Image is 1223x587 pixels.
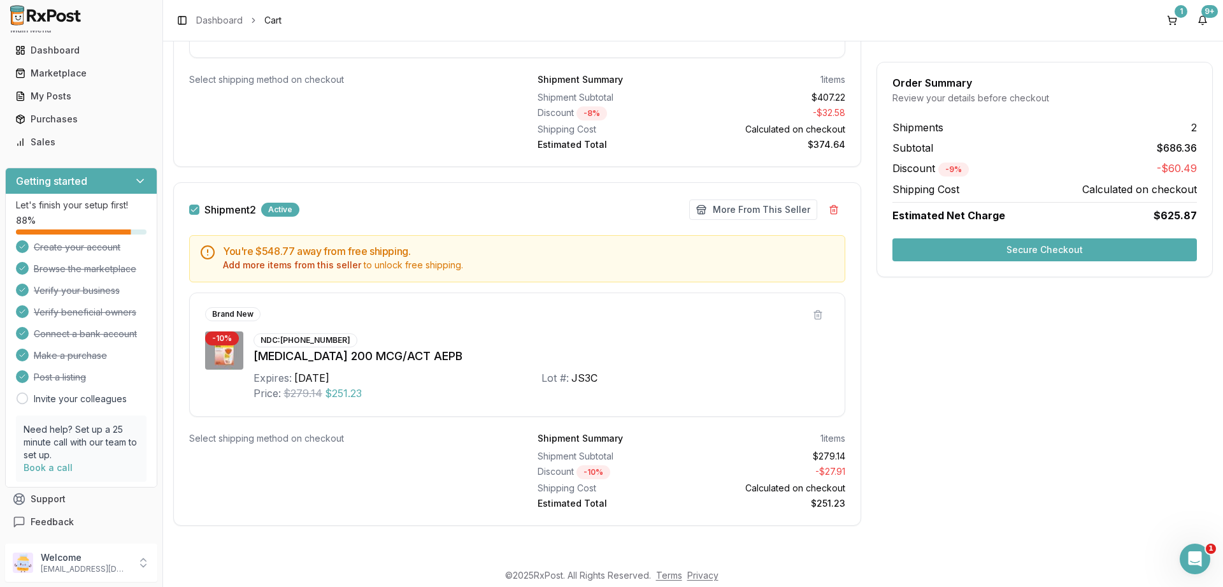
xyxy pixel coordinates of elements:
button: Purchases [5,109,157,129]
a: Marketplace [10,62,152,85]
span: 2 [1191,120,1197,135]
span: 1 [1206,544,1216,554]
a: My Posts [10,85,152,108]
a: Dashboard [10,39,152,62]
span: Discount [892,162,969,175]
div: Shipment Subtotal [538,450,687,463]
div: 1 items [820,432,845,445]
div: $374.64 [697,138,846,151]
div: $279.14 [697,450,846,463]
div: [MEDICAL_DATA] 200 MCG/ACT AEPB [254,347,829,365]
a: Terms [656,570,682,581]
a: Sales [10,131,152,154]
div: $407.22 [697,91,846,104]
span: Cart [264,14,282,27]
iframe: Intercom live chat [1180,544,1210,574]
span: Estimated Net Charge [892,209,1005,222]
div: Estimated Total [538,497,687,510]
a: Privacy [687,570,719,581]
a: Dashboard [196,14,243,27]
div: Shipment Subtotal [538,91,687,104]
h3: Getting started [16,173,87,189]
label: Shipment 2 [204,205,256,215]
button: More From This Seller [689,199,817,220]
div: $251.23 [697,497,846,510]
span: Connect a bank account [34,328,137,340]
div: Discount [538,106,687,120]
div: Estimated Total [538,138,687,151]
span: Post a listing [34,371,86,384]
div: Lot #: [541,370,569,386]
span: Shipping Cost [892,182,959,197]
div: Select shipping method on checkout [189,432,497,445]
span: Subtotal [892,140,933,156]
span: Calculated on checkout [1082,182,1197,197]
span: 88 % [16,214,36,227]
span: -$60.49 [1157,161,1197,177]
div: Active [261,203,299,217]
div: [DATE] [294,370,329,386]
a: Purchases [10,108,152,131]
div: Brand New [205,307,261,321]
img: Arnuity Ellipta 200 MCG/ACT AEPB [205,331,243,370]
div: - $32.58 [697,106,846,120]
span: Verify beneficial owners [34,306,136,319]
p: Need help? Set up a 25 minute call with our team to set up. [24,423,139,461]
button: Feedback [5,511,157,533]
nav: breadcrumb [196,14,282,27]
p: Welcome [41,551,129,564]
div: Shipping Cost [538,482,687,495]
img: User avatar [13,553,33,573]
img: RxPost Logo [5,5,87,25]
div: Calculated on checkout [697,123,846,136]
span: Verify your business [34,284,120,297]
button: Add more items from this seller [223,259,361,272]
span: Make a purchase [34,349,107,362]
span: $279.14 [283,386,322,401]
button: Dashboard [5,40,157,61]
button: My Posts [5,86,157,106]
div: Marketplace [15,67,147,80]
div: - 9 % [938,163,969,177]
div: Discount [538,465,687,479]
div: 1 [1175,5,1187,18]
button: 1 [1162,10,1182,31]
h5: You're $548.77 away from free shipping. [223,246,834,256]
a: Invite your colleagues [34,393,127,405]
button: Support [5,488,157,511]
div: Expires: [254,370,292,386]
div: Sales [15,136,147,149]
div: 1 items [820,73,845,86]
div: Shipment Summary [538,432,623,445]
div: NDC: [PHONE_NUMBER] [254,333,357,347]
div: - 10 % [576,465,610,479]
div: Select shipping method on checkout [189,73,497,86]
span: Shipments [892,120,943,135]
button: 9+ [1192,10,1213,31]
p: Let's finish your setup first! [16,199,147,212]
a: Book a call [24,462,73,473]
div: JS3C [571,370,597,386]
p: [EMAIL_ADDRESS][DOMAIN_NAME] [41,564,129,574]
div: - 8 % [576,106,607,120]
button: Sales [5,132,157,152]
div: Review your details before checkout [892,92,1197,105]
div: Price: [254,386,281,401]
div: Dashboard [15,44,147,57]
button: Marketplace [5,63,157,83]
div: My Posts [15,90,147,103]
div: Shipping Cost [538,123,687,136]
span: $686.36 [1157,140,1197,156]
span: $625.87 [1154,208,1197,223]
button: Secure Checkout [892,238,1197,261]
span: Feedback [31,516,74,528]
div: 9+ [1201,5,1218,18]
div: Calculated on checkout [697,482,846,495]
div: - 10 % [205,331,239,345]
div: Shipment Summary [538,73,623,86]
span: Browse the marketplace [34,263,136,275]
div: - $27.91 [697,465,846,479]
span: $251.23 [325,386,362,401]
span: Create your account [34,241,120,254]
